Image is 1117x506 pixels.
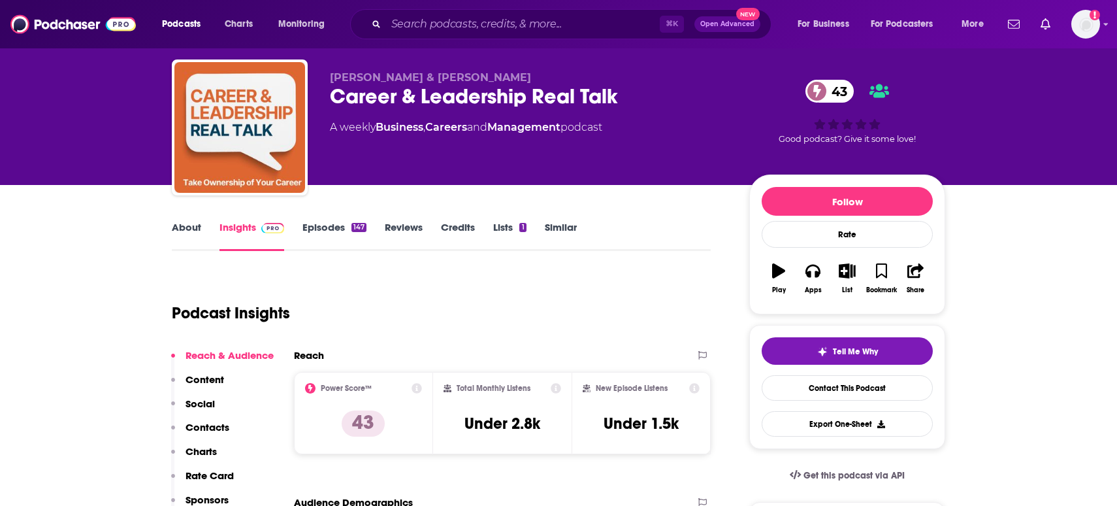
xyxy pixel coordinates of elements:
button: Apps [796,255,830,302]
h2: Total Monthly Listens [457,384,530,393]
button: List [830,255,864,302]
div: Rate [762,221,933,248]
div: 1 [519,223,526,232]
span: Charts [225,15,253,33]
div: Play [772,286,786,294]
a: Show notifications dropdown [1003,13,1025,35]
a: Reviews [385,221,423,251]
img: User Profile [1071,10,1100,39]
h1: Podcast Insights [172,303,290,323]
span: New [736,8,760,20]
span: Monitoring [278,15,325,33]
span: More [962,15,984,33]
h2: Power Score™ [321,384,372,393]
span: Open Advanced [700,21,754,27]
img: Podchaser Pro [261,223,284,233]
span: Logged in as saraatspark [1071,10,1100,39]
button: Show profile menu [1071,10,1100,39]
button: Rate Card [171,469,234,494]
a: Business [376,121,423,133]
button: Bookmark [864,255,898,302]
div: Share [907,286,924,294]
p: Rate Card [186,469,234,482]
a: 43 [805,80,854,103]
p: Content [186,373,224,386]
span: , [423,121,425,133]
button: open menu [153,14,218,35]
a: Episodes147 [302,221,366,251]
p: Contacts [186,421,229,433]
a: Lists1 [493,221,526,251]
div: 147 [351,223,366,232]
p: Reach & Audience [186,349,274,362]
p: Social [186,397,215,410]
p: Charts [186,445,217,458]
img: Career & Leadership Real Talk [174,62,305,193]
p: Sponsors [186,494,229,506]
button: Social [171,397,215,422]
a: Get this podcast via API [779,460,915,492]
span: 43 [818,80,854,103]
a: Charts [216,14,261,35]
div: List [842,286,852,294]
a: Similar [545,221,577,251]
span: Get this podcast via API [803,470,905,481]
a: Credits [441,221,475,251]
a: Show notifications dropdown [1035,13,1056,35]
span: and [467,121,487,133]
button: Charts [171,445,217,469]
button: tell me why sparkleTell Me Why [762,337,933,365]
span: For Business [798,15,849,33]
a: InsightsPodchaser Pro [219,221,284,251]
button: Reach & Audience [171,349,274,373]
button: Play [762,255,796,302]
div: Search podcasts, credits, & more... [363,9,784,39]
img: tell me why sparkle [817,346,828,357]
button: Contacts [171,421,229,445]
span: ⌘ K [660,16,684,33]
button: open menu [269,14,342,35]
div: A weekly podcast [330,120,602,135]
a: Contact This Podcast [762,375,933,401]
button: Open AdvancedNew [694,16,760,32]
p: 43 [342,411,385,437]
button: open menu [952,14,1000,35]
span: Tell Me Why [833,346,878,357]
h3: Under 2.8k [464,414,540,433]
button: Share [899,255,933,302]
button: Export One-Sheet [762,411,933,437]
a: About [172,221,201,251]
a: Careers [425,121,467,133]
h2: New Episode Listens [596,384,668,393]
span: Good podcast? Give it some love! [779,134,916,144]
div: 43Good podcast? Give it some love! [749,71,945,152]
svg: Add a profile image [1090,10,1100,20]
button: open menu [788,14,866,35]
span: For Podcasters [871,15,933,33]
a: Management [487,121,560,133]
h3: Under 1.5k [604,414,679,433]
button: Follow [762,187,933,216]
span: [PERSON_NAME] & [PERSON_NAME] [330,71,531,84]
h2: Reach [294,349,324,362]
img: Podchaser - Follow, Share and Rate Podcasts [10,12,136,37]
input: Search podcasts, credits, & more... [386,14,660,35]
button: Content [171,373,224,397]
div: Bookmark [866,286,897,294]
button: open menu [862,14,952,35]
span: Podcasts [162,15,201,33]
div: Apps [805,286,822,294]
